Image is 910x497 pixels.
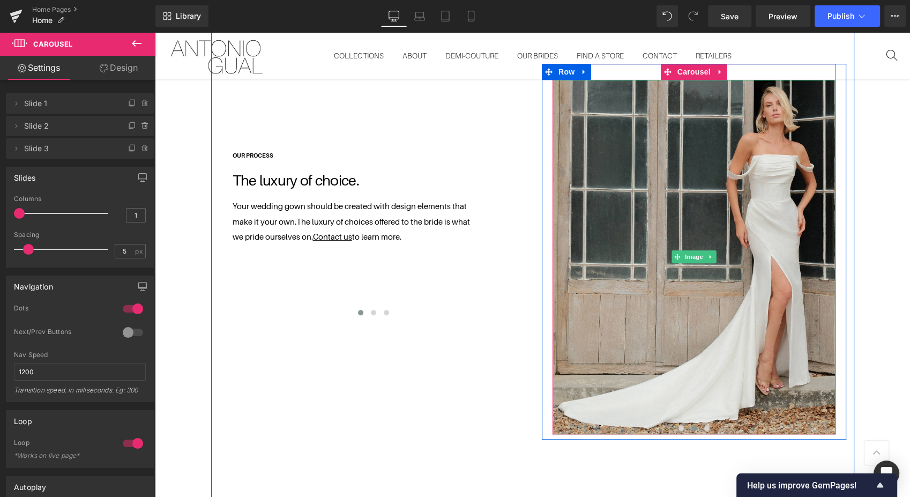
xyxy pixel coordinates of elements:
[874,461,899,486] div: Open Intercom Messenger
[14,328,112,339] div: Next/Prev Buttons
[24,116,114,136] span: Slide 2
[14,477,46,492] div: Autoplay
[14,452,110,459] div: *Works on live page*
[528,218,550,231] span: Image
[14,167,35,182] div: Slides
[32,5,155,14] a: Home Pages
[14,439,112,450] div: Loop
[14,276,53,291] div: Navigation
[24,138,114,159] span: Slide 3
[401,32,422,48] span: Row
[432,5,458,27] a: Tablet
[550,218,562,231] a: Expand / Collapse
[769,11,797,22] span: Preview
[135,248,144,255] span: px
[155,5,208,27] a: New Library
[33,40,72,48] span: Carousel
[721,11,739,22] span: Save
[657,5,678,27] button: Undo
[78,120,118,127] strong: OUR PROCESS
[14,304,112,315] div: Dots
[80,56,158,80] a: Design
[78,140,204,157] font: The luxury of choice.
[827,12,854,20] span: Publish
[815,5,880,27] button: Publish
[176,11,201,21] span: Library
[14,195,146,203] div: Columns
[747,480,874,491] span: Help us improve GemPages!
[32,16,53,25] span: Home
[14,231,146,239] div: Spacing
[381,5,407,27] a: Desktop
[24,93,114,114] span: Slide 1
[14,351,146,359] div: Nav Speed
[458,5,484,27] a: Mobile
[422,32,436,48] a: Expand / Collapse
[14,411,32,426] div: Loop
[756,5,810,27] a: Preview
[14,386,146,402] div: Transition speed. in miliseconds. Eg: 300
[682,5,704,27] button: Redo
[158,200,197,209] a: Contact us
[407,5,432,27] a: Laptop
[558,32,572,48] a: Expand / Collapse
[747,479,886,492] button: Show survey - Help us improve GemPages!
[78,169,315,209] font: Your wedding gown should be created with design elements that make it your own.The luxury of choi...
[520,32,558,48] span: Carousel
[884,5,906,27] button: More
